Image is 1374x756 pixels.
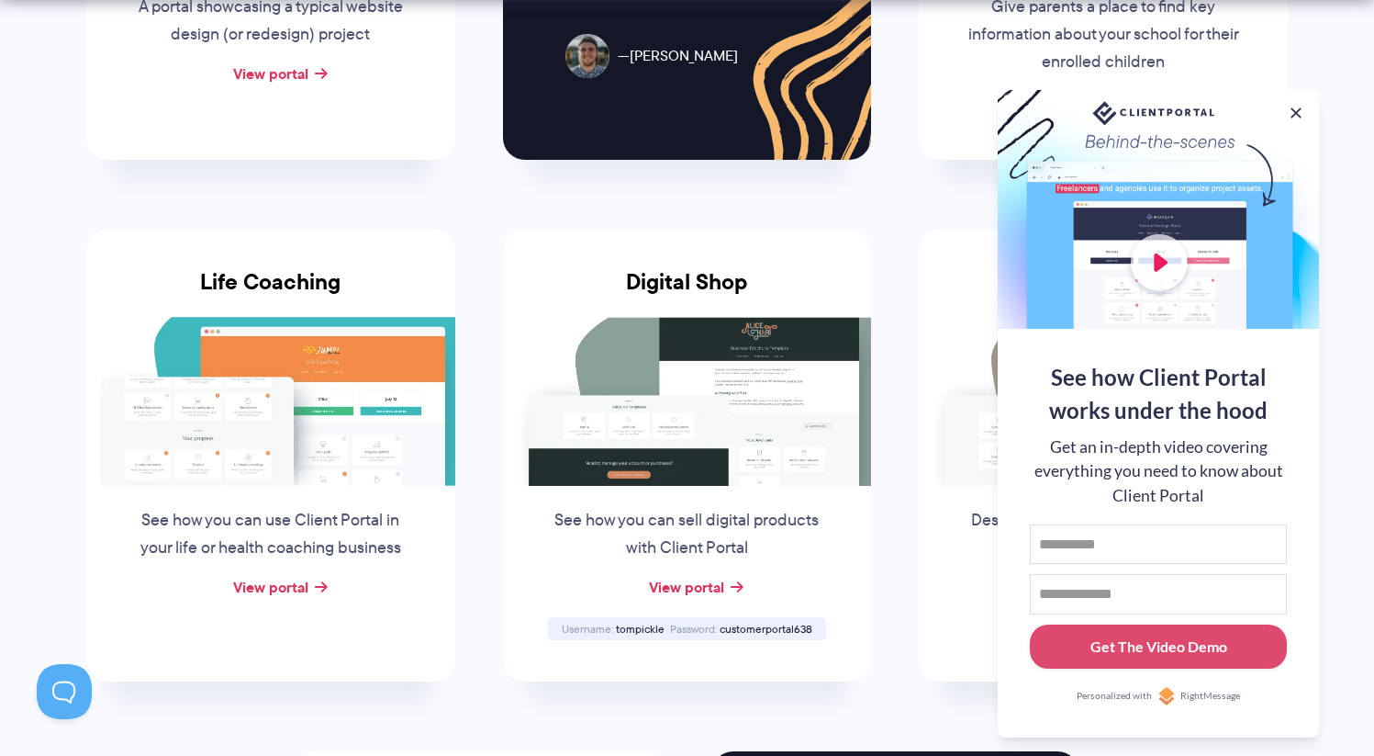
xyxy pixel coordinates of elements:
[964,507,1243,562] p: Design and sell custom furniture with Client Portal
[1030,625,1287,670] button: Get The Video Demo
[649,576,724,598] a: View portal
[1090,636,1227,658] div: Get The Video Demo
[37,664,92,719] iframe: Toggle Customer Support
[618,43,738,70] span: [PERSON_NAME]
[1180,689,1240,704] span: RightMessage
[1030,361,1287,427] div: See how Client Portal works under the hood
[233,576,308,598] a: View portal
[616,621,665,637] span: tompickle
[720,621,812,637] span: customerportal638
[1030,687,1287,705] a: Personalized withRightMessage
[547,507,826,562] p: See how you can sell digital products with Client Portal
[1077,689,1152,704] span: Personalized with
[919,269,1288,317] h3: Custom Furniture
[131,507,410,562] p: See how you can use Client Portal in your life or health coaching business
[562,621,613,637] span: Username
[233,62,308,85] a: View portal
[503,269,872,317] h3: Digital Shop
[1030,435,1287,508] div: Get an in-depth video covering everything you need to know about Client Portal
[86,269,455,317] h3: Life Coaching
[1157,687,1176,705] img: Personalized with RightMessage
[670,621,717,637] span: Password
